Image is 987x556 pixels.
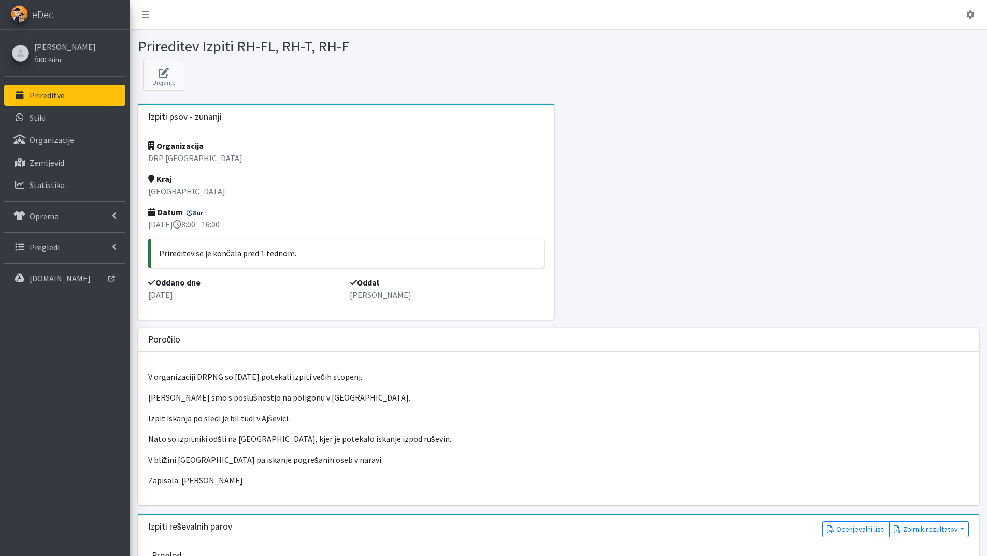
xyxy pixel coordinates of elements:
p: V bližini [GEOGRAPHIC_DATA] pa iskanje pogrešanih oseb v naravi. [148,453,969,466]
small: ŠKD Krim [34,55,61,64]
strong: Oddal [350,277,379,288]
img: eDedi [11,5,28,22]
p: Prireditve [30,90,65,101]
a: Statistika [4,175,125,195]
p: Organizacije [30,135,74,145]
a: Oprema [4,206,125,226]
p: Nato so izpitniki odšli na [GEOGRAPHIC_DATA], kjer je potekalo iskanje izpod ruševin. [148,433,969,445]
p: Statistika [30,180,65,190]
strong: Datum [148,207,183,217]
p: Izpit iskanja po sledi je bil tudi v Ajševici. [148,412,969,424]
a: Zemljevid [4,152,125,173]
p: Pregledi [30,242,60,252]
h3: Izpiti psov - zunanji [148,111,222,122]
strong: Organizacija [148,140,204,151]
p: Oprema [30,211,59,221]
a: Prireditve [4,85,125,106]
h1: Prireditev Izpiti RH-FL, RH-T, RH-F [138,37,555,55]
a: Urejanje [143,60,184,91]
a: [PERSON_NAME] [34,40,96,53]
p: [DATE] 8:00 - 16:00 [148,218,545,231]
p: V organizaciji DRPNG so [DATE] potekali izpiti večih stopenj. [148,370,969,383]
p: [DOMAIN_NAME] [30,273,91,283]
h3: Izpiti reševalnih parov [148,521,233,532]
p: Zemljevid [30,158,64,168]
a: Stiki [4,107,125,128]
p: DRP [GEOGRAPHIC_DATA] [148,152,545,164]
strong: Oddano dne [148,277,201,288]
strong: Kraj [148,174,171,184]
a: Pregledi [4,237,125,258]
p: [PERSON_NAME] [350,289,544,301]
p: Stiki [30,112,46,123]
a: [DOMAIN_NAME] [4,268,125,289]
p: Zapisala: [PERSON_NAME] [148,474,969,487]
a: Ocenjevalni listi [822,521,890,537]
a: ŠKD Krim [34,53,96,65]
button: Zbirnik rezultatov [889,521,969,537]
p: [PERSON_NAME] smo s poslušnostjo na poligonu v [GEOGRAPHIC_DATA]. [148,391,969,404]
span: eDedi [32,7,56,22]
a: Organizacije [4,130,125,150]
p: Prireditev se je končala pred 1 tednom. [159,247,536,260]
h3: Poročilo [148,334,181,345]
p: [DATE] [148,289,342,301]
p: [GEOGRAPHIC_DATA] [148,185,545,197]
span: 8 ur [184,208,206,218]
